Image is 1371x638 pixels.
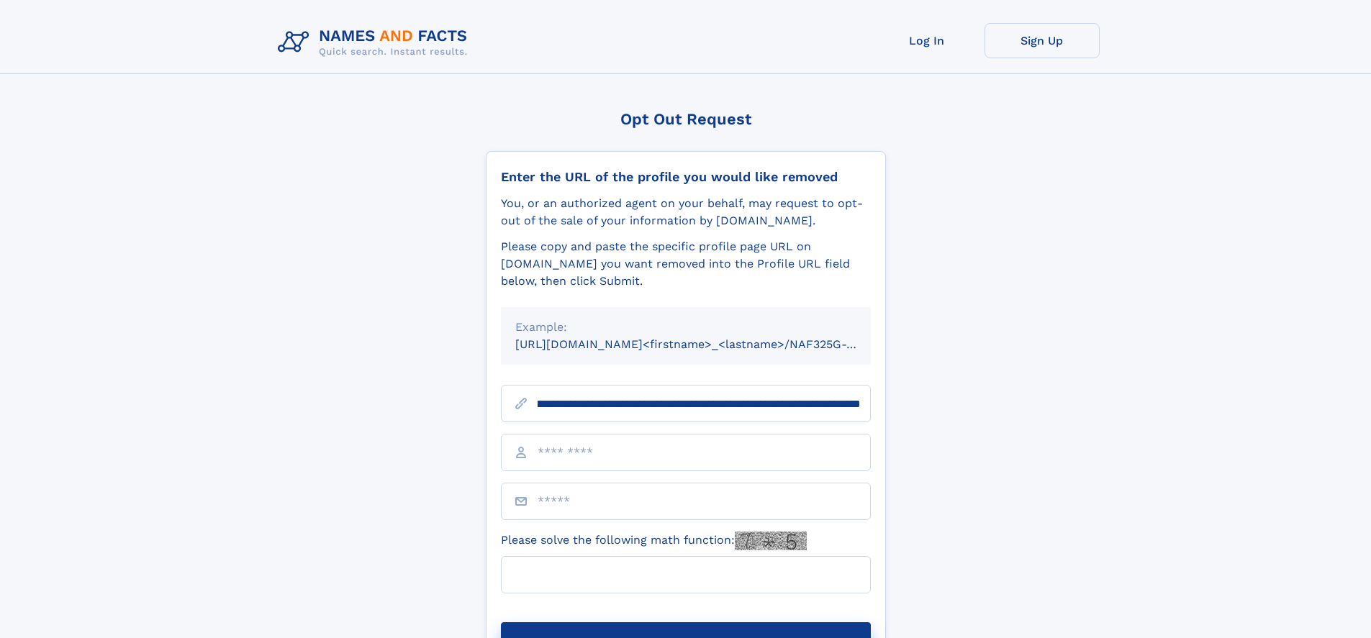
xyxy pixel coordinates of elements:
[272,23,479,62] img: Logo Names and Facts
[501,238,871,290] div: Please copy and paste the specific profile page URL on [DOMAIN_NAME] you want removed into the Pr...
[501,169,871,185] div: Enter the URL of the profile you would like removed
[869,23,985,58] a: Log In
[985,23,1100,58] a: Sign Up
[501,532,807,550] label: Please solve the following math function:
[515,319,856,336] div: Example:
[486,110,886,128] div: Opt Out Request
[515,337,898,351] small: [URL][DOMAIN_NAME]<firstname>_<lastname>/NAF325G-xxxxxxxx
[501,195,871,229] div: You, or an authorized agent on your behalf, may request to opt-out of the sale of your informatio...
